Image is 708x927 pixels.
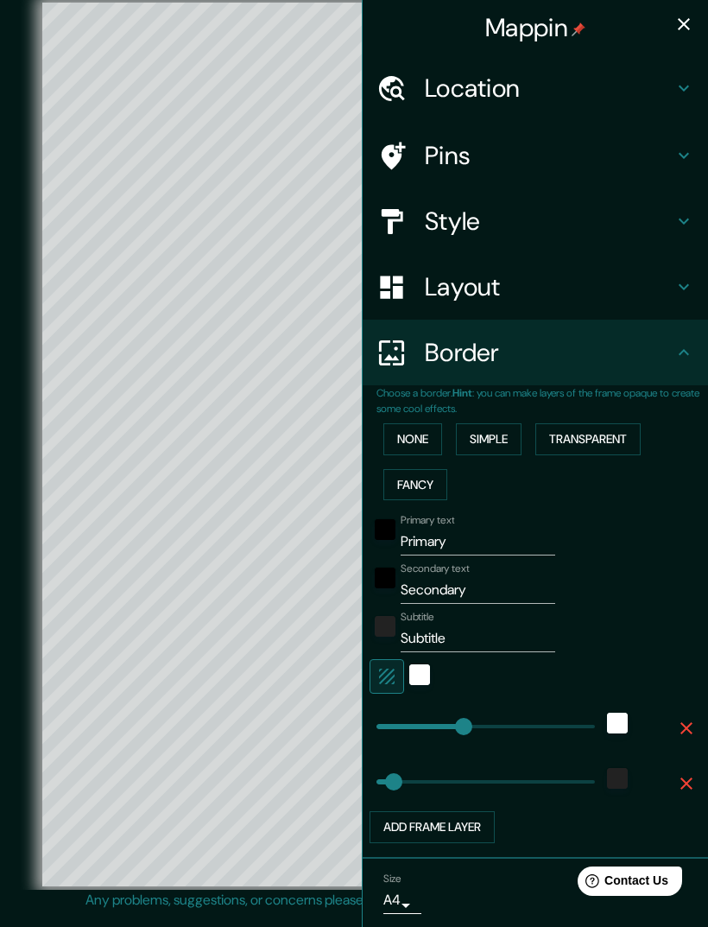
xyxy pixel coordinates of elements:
div: Location [363,55,708,121]
img: pin-icon.png [572,22,585,36]
h4: Layout [425,271,673,302]
h4: Location [425,73,673,104]
button: color-222222 [375,616,395,637]
iframe: Help widget launcher [554,860,689,908]
button: Transparent [535,423,641,455]
h4: Pins [425,140,673,171]
div: Layout [363,254,708,320]
button: Simple [456,423,522,455]
p: Choose a border. : you can make layers of the frame opaque to create some cool effects. [376,385,708,416]
label: Secondary text [401,562,470,576]
button: None [383,423,442,455]
b: Hint [452,386,472,400]
button: white [607,713,628,733]
h4: Style [425,206,673,237]
h4: Border [425,337,673,368]
button: black [375,519,395,540]
label: Primary text [401,513,454,528]
div: Pins [363,123,708,188]
div: Style [363,188,708,254]
button: Add frame layer [370,811,495,843]
label: Subtitle [401,610,434,625]
div: Border [363,320,708,385]
button: white [409,664,430,685]
button: Fancy [383,469,447,501]
label: Size [383,871,401,886]
p: Any problems, suggestions, or concerns please email . [85,890,616,911]
button: color-222222 [607,768,628,789]
h4: Mappin [485,12,585,43]
button: black [375,568,395,588]
div: A4 [383,886,421,914]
